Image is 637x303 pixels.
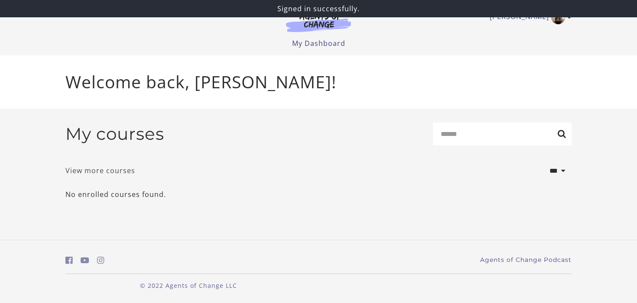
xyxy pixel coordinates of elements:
h2: My courses [65,124,164,144]
a: https://www.facebook.com/groups/aswbtestprep (Open in a new window) [65,254,73,267]
p: Signed in successfully. [3,3,634,14]
i: https://www.instagram.com/agentsofchangeprep/ (Open in a new window) [97,256,104,264]
a: Toggle menu [490,10,567,24]
a: My Dashboard [292,39,345,48]
a: https://www.youtube.com/c/AgentsofChangeTestPrepbyMeaganMitchell (Open in a new window) [81,254,89,267]
i: https://www.facebook.com/groups/aswbtestprep (Open in a new window) [65,256,73,264]
a: https://www.instagram.com/agentsofchangeprep/ (Open in a new window) [97,254,104,267]
p: Welcome back, [PERSON_NAME]! [65,69,572,95]
p: No enrolled courses found. [65,189,572,200]
img: Agents of Change Logo [277,12,360,32]
a: Agents of Change Podcast [480,255,572,264]
i: https://www.youtube.com/c/AgentsofChangeTestPrepbyMeaganMitchell (Open in a new window) [81,256,89,264]
p: © 2022 Agents of Change LLC [65,281,312,290]
a: View more courses [65,165,135,176]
